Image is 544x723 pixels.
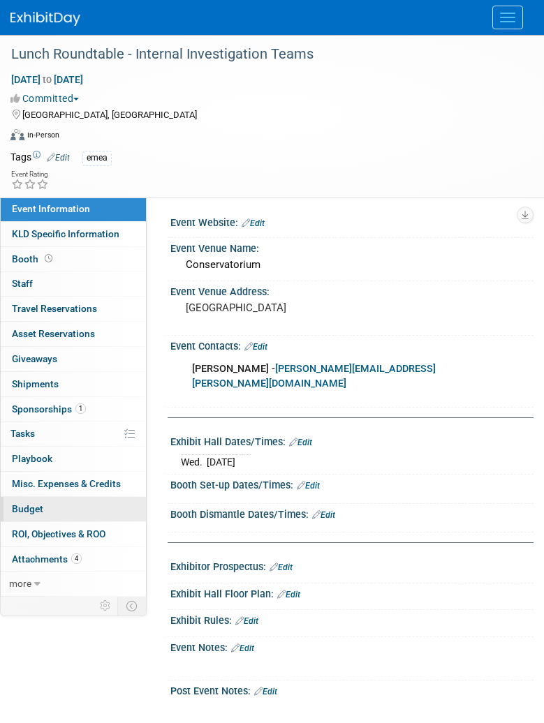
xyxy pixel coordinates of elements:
[170,336,534,354] div: Event Contacts:
[1,297,146,321] a: Travel Reservations
[170,583,534,602] div: Exhibit Hall Floor Plan:
[277,590,300,599] a: Edit
[12,528,105,539] span: ROI, Objectives & ROO
[170,475,534,493] div: Booth Set-up Dates/Times:
[12,378,59,389] span: Shipments
[118,597,147,615] td: Toggle Event Tabs
[170,637,534,655] div: Event Notes:
[10,150,70,166] td: Tags
[244,342,267,352] a: Edit
[12,353,57,364] span: Giveaways
[10,428,35,439] span: Tasks
[170,610,534,628] div: Exhibit Rules:
[41,74,54,85] span: to
[12,453,52,464] span: Playbook
[1,522,146,546] a: ROI, Objectives & ROO
[10,127,527,148] div: Event Format
[1,447,146,471] a: Playbook
[1,372,146,396] a: Shipments
[170,680,534,699] div: Post Event Notes:
[12,503,43,514] span: Budget
[254,687,277,696] a: Edit
[1,547,146,572] a: Attachments4
[10,129,24,140] img: Format-Inperson.png
[1,422,146,446] a: Tasks
[12,278,33,289] span: Staff
[492,6,523,29] button: Menu
[170,431,534,449] div: Exhibit Hall Dates/Times:
[1,197,146,221] a: Event Information
[75,403,86,414] span: 1
[170,212,534,230] div: Event Website:
[12,253,55,264] span: Booth
[1,497,146,521] a: Budget
[242,218,265,228] a: Edit
[1,247,146,271] a: Booth
[94,597,118,615] td: Personalize Event Tab Strip
[22,110,197,120] span: [GEOGRAPHIC_DATA], [GEOGRAPHIC_DATA]
[297,481,320,491] a: Edit
[1,222,146,246] a: KLD Specific Information
[181,455,207,470] td: Wed.
[1,472,146,496] a: Misc. Expenses & Credits
[47,153,70,163] a: Edit
[10,12,80,26] img: ExhibitDay
[11,171,49,178] div: Event Rating
[312,510,335,520] a: Edit
[1,271,146,296] a: Staff
[181,254,523,276] div: Conservatorium
[6,42,516,67] div: Lunch Roundtable - Internal Investigation Teams
[192,363,436,389] a: [PERSON_NAME][EMAIL_ADDRESS][PERSON_NAME][DOMAIN_NAME]
[207,455,235,470] td: [DATE]
[10,73,84,86] span: [DATE] [DATE]
[10,91,84,105] button: Committed
[12,478,121,489] span: Misc. Expenses & Credits
[42,253,55,264] span: Booth not reserved yet
[170,556,534,574] div: Exhibitor Prospectus:
[12,303,97,314] span: Travel Reservations
[1,572,146,596] a: more
[12,203,90,214] span: Event Information
[12,228,119,239] span: KLD Specific Information
[12,553,82,565] span: Attachments
[231,643,254,653] a: Edit
[12,403,86,415] span: Sponsorships
[170,504,534,522] div: Booth Dismantle Dates/Times:
[170,281,534,299] div: Event Venue Address:
[27,130,59,140] div: In-Person
[82,151,112,165] div: emea
[1,347,146,371] a: Giveaways
[9,578,31,589] span: more
[289,438,312,447] a: Edit
[235,616,258,626] a: Edit
[270,562,293,572] a: Edit
[186,301,518,314] pre: [GEOGRAPHIC_DATA]
[12,328,95,339] span: Asset Reservations
[192,363,436,389] b: [PERSON_NAME] -
[1,397,146,422] a: Sponsorships1
[1,322,146,346] a: Asset Reservations
[71,553,82,564] span: 4
[170,238,534,255] div: Event Venue Name:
